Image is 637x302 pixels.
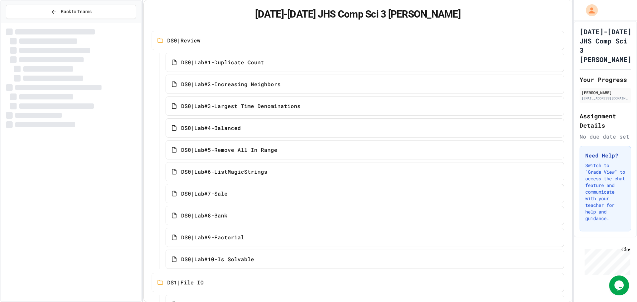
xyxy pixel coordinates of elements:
a: DS0|Lab#3-Largest Time Denominations [166,96,564,116]
span: DS0|Lab#6-ListMagicStrings [181,168,267,176]
div: [EMAIL_ADDRESS][DOMAIN_NAME] [582,96,629,101]
a: DS0|Lab#2-Increasing Neighbors [166,75,564,94]
a: DS0|Lab#5-Remove All In Range [166,140,564,159]
h3: Need Help? [585,151,625,159]
span: DS0|Lab#4-Balanced [181,124,241,132]
button: Back to Teams [6,5,136,19]
span: DS0|Lab#9-Factorial [181,233,244,241]
a: DS0|Lab#9-Factorial [166,228,564,247]
span: DS1|File IO [167,278,204,286]
h2: Assignment Details [580,111,631,130]
a: DS0|Lab#10-Is Solvable [166,250,564,269]
div: My Account [579,3,600,18]
div: [PERSON_NAME] [582,90,629,95]
h2: Your Progress [580,75,631,84]
a: DS0|Lab#6-ListMagicStrings [166,162,564,181]
iframe: chat widget [609,275,630,295]
a: DS0|Lab#7-Sale [166,184,564,203]
span: DS0|Review [167,36,200,44]
h1: [DATE]-[DATE] JHS Comp Sci 3 [PERSON_NAME] [580,27,631,64]
span: DS0|Lab#2-Increasing Neighbors [181,80,281,88]
a: DS0|Lab#4-Balanced [166,118,564,138]
a: DS0|Lab#1-Duplicate Count [166,53,564,72]
a: DS0|Lab#8-Bank [166,206,564,225]
h1: [DATE]-[DATE] JHS Comp Sci 3 [PERSON_NAME] [152,8,564,20]
span: DS0|Lab#3-Largest Time Denominations [181,102,301,110]
span: DS0|Lab#5-Remove All In Range [181,146,277,154]
span: DS0|Lab#10-Is Solvable [181,255,254,263]
span: DS0|Lab#7-Sale [181,190,228,198]
iframe: chat widget [582,247,630,275]
div: No due date set [580,133,631,141]
span: DS0|Lab#1-Duplicate Count [181,58,264,66]
p: Switch to "Grade View" to access the chat feature and communicate with your teacher for help and ... [585,162,625,222]
span: Back to Teams [61,8,92,15]
div: Chat with us now!Close [3,3,46,42]
span: DS0|Lab#8-Bank [181,211,228,219]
